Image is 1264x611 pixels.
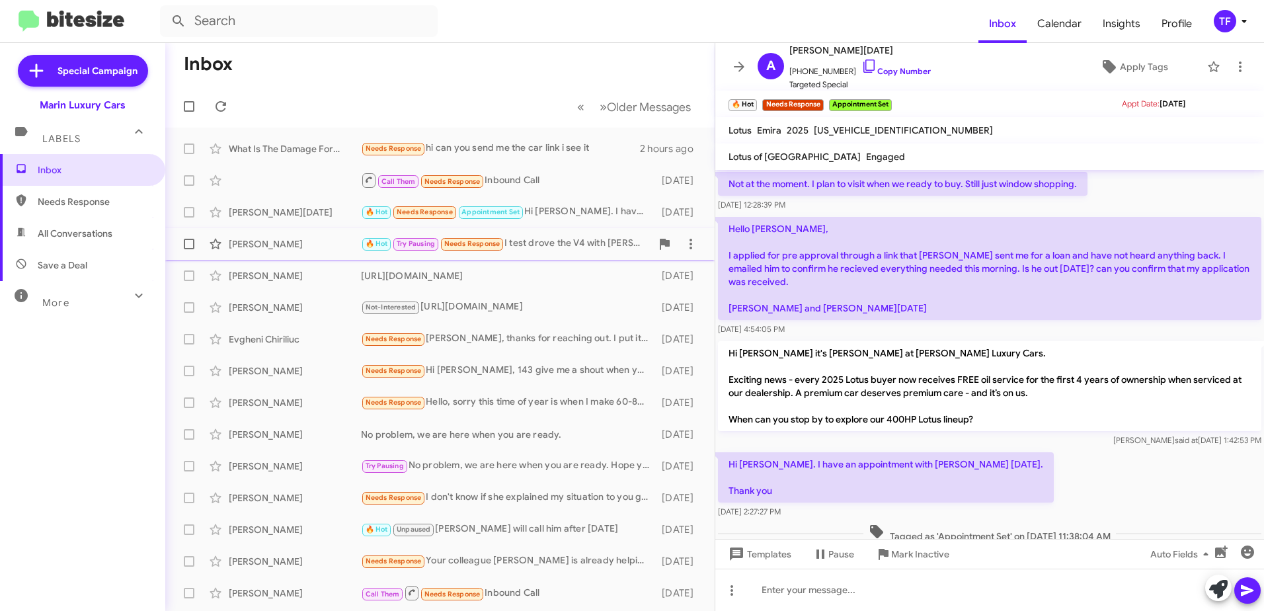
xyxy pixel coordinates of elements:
[1160,99,1185,108] span: [DATE]
[577,99,584,115] span: «
[718,217,1261,320] p: Hello [PERSON_NAME], I applied for pre approval through a link that [PERSON_NAME] sent me for a l...
[814,124,993,136] span: [US_VEHICLE_IDENTIFICATION_NUMBER]
[366,239,388,248] span: 🔥 Hot
[757,124,781,136] span: Emira
[656,555,704,568] div: [DATE]
[361,300,656,315] div: [URL][DOMAIN_NAME]
[229,460,361,473] div: [PERSON_NAME]
[726,542,791,566] span: Templates
[361,428,656,441] div: No problem, we are here when you are ready.
[184,54,233,75] h1: Inbox
[229,587,361,600] div: [PERSON_NAME]
[891,542,949,566] span: Mark Inactive
[366,398,422,407] span: Needs Response
[361,363,656,378] div: Hi [PERSON_NAME], 143 give me a shout when you get a chance
[361,585,656,601] div: Inbound Call
[729,99,757,111] small: 🔥 Hot
[592,93,699,120] button: Next
[762,99,823,111] small: Needs Response
[366,590,400,598] span: Call Them
[366,462,404,470] span: Try Pausing
[1113,435,1261,445] span: [PERSON_NAME] [DATE] 1:42:53 PM
[40,99,126,112] div: Marin Luxury Cars
[766,56,775,77] span: A
[366,557,422,565] span: Needs Response
[829,99,892,111] small: Appointment Set
[718,200,785,210] span: [DATE] 12:28:39 PM
[1027,5,1092,43] a: Calendar
[229,301,361,314] div: [PERSON_NAME]
[1214,10,1236,32] div: TF
[229,333,361,346] div: Evgheni Chiriliuc
[828,542,854,566] span: Pause
[656,523,704,536] div: [DATE]
[361,522,656,537] div: [PERSON_NAME] will call him after [DATE]
[361,490,656,505] div: I don't know if she explained my situation to you guys at all?
[366,144,422,153] span: Needs Response
[42,297,69,309] span: More
[38,259,87,272] span: Save a Deal
[1203,10,1249,32] button: TF
[656,460,704,473] div: [DATE]
[366,493,422,502] span: Needs Response
[366,208,388,216] span: 🔥 Hot
[1122,99,1160,108] span: Appt Date:
[229,523,361,536] div: [PERSON_NAME]
[361,331,656,346] div: [PERSON_NAME], thanks for reaching out. I put it on pause for now, still thinking on the make.
[656,174,704,187] div: [DATE]
[865,542,960,566] button: Mark Inactive
[656,587,704,600] div: [DATE]
[863,524,1116,543] span: Tagged as 'Appointment Set' on [DATE] 11:38:04 AM
[424,590,481,598] span: Needs Response
[38,163,150,177] span: Inbox
[861,66,931,76] a: Copy Number
[366,525,388,534] span: 🔥 Hot
[789,58,931,78] span: [PHONE_NUMBER]
[361,141,640,156] div: hi can you send me the car link i see it
[361,553,656,569] div: Your colleague [PERSON_NAME] is already helping me thanks
[656,364,704,378] div: [DATE]
[361,204,656,220] div: Hi [PERSON_NAME]. I have an appointment with [PERSON_NAME] [DATE]. Thank you
[789,78,931,91] span: Targeted Special
[718,341,1261,431] p: Hi [PERSON_NAME] it's [PERSON_NAME] at [PERSON_NAME] Luxury Cars. Exciting news - every 2025 Lotu...
[361,236,651,251] div: I test drove the V4 with [PERSON_NAME] the other day. Will circle back with him in late November,...
[397,208,453,216] span: Needs Response
[1066,55,1201,79] button: Apply Tags
[42,133,81,145] span: Labels
[229,491,361,505] div: [PERSON_NAME]
[229,237,361,251] div: [PERSON_NAME]
[58,64,138,77] span: Special Campaign
[366,366,422,375] span: Needs Response
[229,364,361,378] div: [PERSON_NAME]
[656,301,704,314] div: [DATE]
[444,239,500,248] span: Needs Response
[397,525,431,534] span: Unpaused
[229,555,361,568] div: [PERSON_NAME]
[1140,542,1224,566] button: Auto Fields
[656,206,704,219] div: [DATE]
[229,206,361,219] div: [PERSON_NAME][DATE]
[361,172,656,188] div: Inbound Call
[229,428,361,441] div: [PERSON_NAME]
[607,100,691,114] span: Older Messages
[461,208,520,216] span: Appointment Set
[1092,5,1151,43] a: Insights
[729,151,861,163] span: Lotus of [GEOGRAPHIC_DATA]
[787,124,809,136] span: 2025
[229,142,361,155] div: What Is The Damage For Accident And P
[656,428,704,441] div: [DATE]
[1151,5,1203,43] a: Profile
[229,396,361,409] div: [PERSON_NAME]
[570,93,699,120] nav: Page navigation example
[718,452,1054,503] p: Hi [PERSON_NAME]. I have an appointment with [PERSON_NAME] [DATE]. Thank you
[718,507,781,516] span: [DATE] 2:27:27 PM
[18,55,148,87] a: Special Campaign
[1150,542,1214,566] span: Auto Fields
[802,542,865,566] button: Pause
[978,5,1027,43] a: Inbox
[600,99,607,115] span: »
[160,5,438,37] input: Search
